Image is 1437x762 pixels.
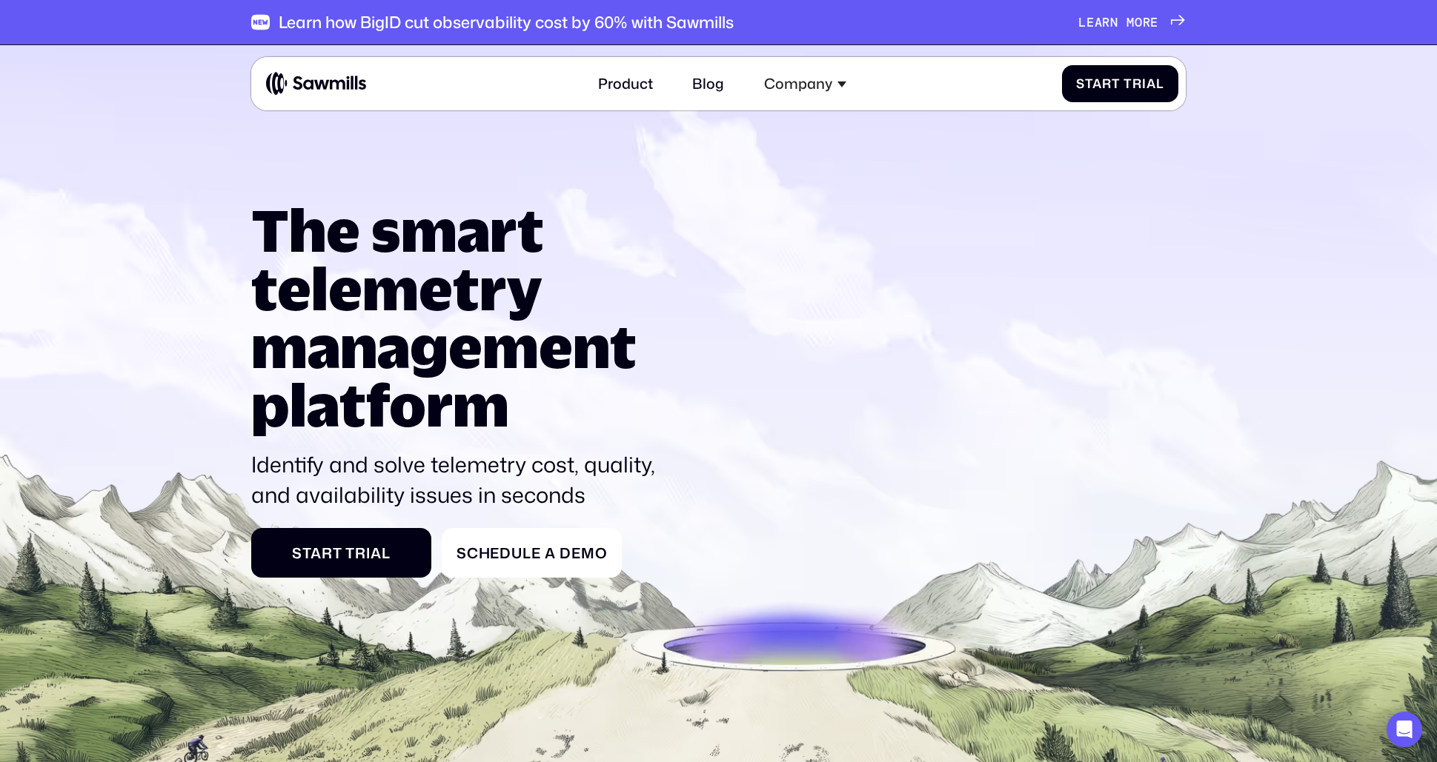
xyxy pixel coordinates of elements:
[251,449,668,509] p: Identify and solve telemetry cost, quality, and availability issues in seconds
[251,528,431,578] a: Start Trial
[442,528,622,578] a: Schedule a Demo
[1078,15,1186,30] a: Learn more
[1078,15,1158,30] div: Learn more
[1076,76,1164,91] div: Start Trial
[251,201,668,433] h1: The smart telemetry management platform
[682,64,735,103] a: Blog
[1387,712,1422,747] div: Open Intercom Messenger
[457,544,608,561] div: Schedule a Demo
[588,64,664,103] a: Product
[279,13,734,32] div: Learn how BigID cut observability cost by 60% with Sawmills
[1062,65,1178,101] a: Start Trial
[764,75,832,92] div: Company
[266,544,417,561] div: Start Trial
